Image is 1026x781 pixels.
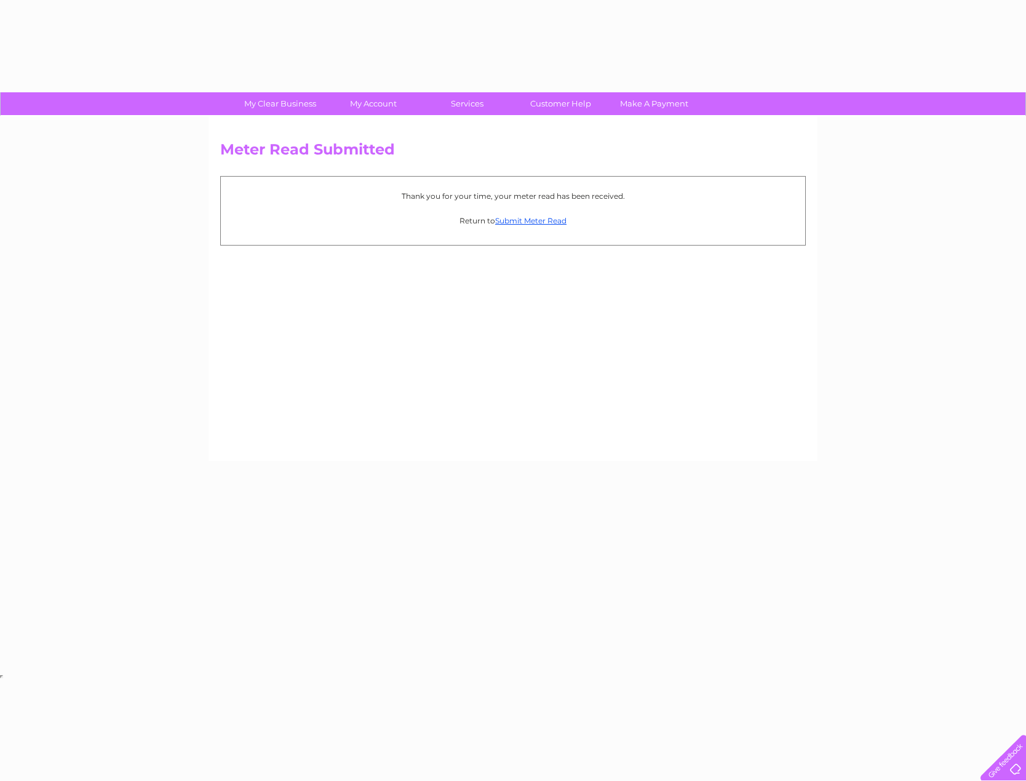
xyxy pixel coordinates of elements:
[229,92,331,115] a: My Clear Business
[323,92,424,115] a: My Account
[227,215,799,226] p: Return to
[510,92,611,115] a: Customer Help
[416,92,518,115] a: Services
[227,190,799,202] p: Thank you for your time, your meter read has been received.
[220,141,806,164] h2: Meter Read Submitted
[603,92,705,115] a: Make A Payment
[495,216,567,225] a: Submit Meter Read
